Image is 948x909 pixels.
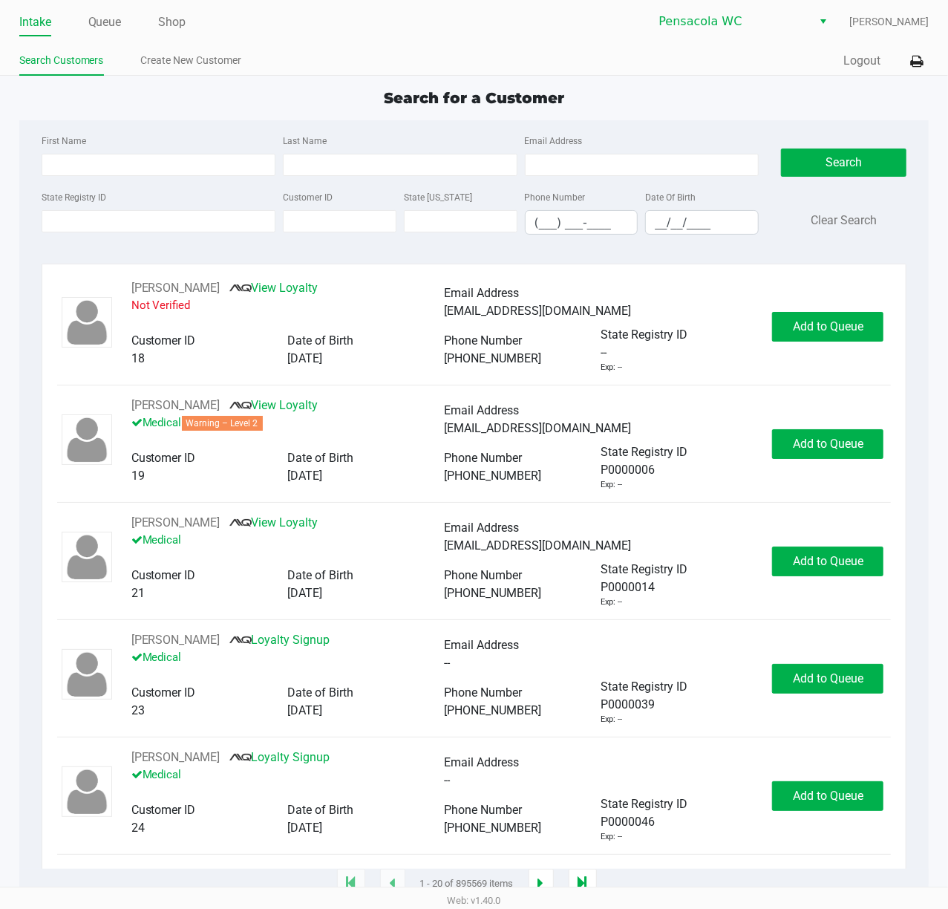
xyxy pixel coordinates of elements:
[601,714,622,726] div: Exp: --
[159,12,186,33] a: Shop
[445,638,520,652] span: Email Address
[288,469,323,483] span: [DATE]
[131,451,196,465] span: Customer ID
[131,397,220,414] button: See customer info
[131,703,145,717] span: 23
[526,211,638,234] input: Format: (999) 999-9999
[131,414,445,431] p: Medical
[772,664,883,694] button: Add to Queue
[601,362,622,374] div: Exp: --
[601,596,622,609] div: Exp: --
[445,304,632,318] span: [EMAIL_ADDRESS][DOMAIN_NAME]
[288,333,354,348] span: Date of Birth
[445,703,542,717] span: [PHONE_NUMBER]
[445,403,520,417] span: Email Address
[131,514,220,532] button: See customer info
[525,134,583,148] label: Email Address
[229,515,318,530] a: View Loyalty
[772,547,883,576] button: Add to Queue
[601,579,655,596] span: P0000014
[445,568,523,582] span: Phone Number
[141,51,242,70] a: Create New Customer
[42,134,86,148] label: First Name
[131,649,445,666] p: Medical
[529,869,554,899] app-submit-button: Next
[445,451,523,465] span: Phone Number
[229,281,318,295] a: View Loyalty
[658,13,803,30] span: Pensacola WC
[772,312,883,342] button: Add to Queue
[445,286,520,300] span: Email Address
[380,869,405,899] app-submit-button: Previous
[404,191,472,204] label: State [US_STATE]
[445,421,632,435] span: [EMAIL_ADDRESS][DOMAIN_NAME]
[288,351,323,365] span: [DATE]
[131,866,220,884] button: See customer info
[849,14,929,30] span: [PERSON_NAME]
[525,191,586,204] label: Phone Number
[19,51,104,70] a: Search Customers
[793,319,863,333] span: Add to Queue
[131,631,220,649] button: See customer info
[88,12,122,33] a: Queue
[793,671,863,685] span: Add to Queue
[445,351,542,365] span: [PHONE_NUMBER]
[601,461,655,479] span: P0000006
[448,895,501,906] span: Web: v1.40.0
[843,52,880,70] button: Logout
[288,703,323,717] span: [DATE]
[288,451,354,465] span: Date of Birth
[525,210,638,235] kendo-maskedtextbox: Format: (999) 999-9999
[569,869,597,899] app-submit-button: Move to last page
[811,212,877,229] button: Clear Search
[283,134,327,148] label: Last Name
[283,191,333,204] label: Customer ID
[445,773,451,787] span: --
[337,869,365,899] app-submit-button: Move to first page
[131,586,145,600] span: 21
[601,328,687,342] span: State Registry ID
[601,344,607,362] span: --
[772,781,883,811] button: Add to Queue
[131,532,445,549] p: Medical
[793,437,863,451] span: Add to Queue
[131,685,196,700] span: Customer ID
[131,821,145,835] span: 24
[445,685,523,700] span: Phone Number
[601,680,687,694] span: State Registry ID
[601,445,687,459] span: State Registry ID
[288,821,323,835] span: [DATE]
[131,469,145,483] span: 19
[601,562,687,576] span: State Registry ID
[645,191,696,204] label: Date Of Birth
[384,89,564,107] span: Search for a Customer
[793,789,863,803] span: Add to Queue
[131,803,196,817] span: Customer ID
[131,351,145,365] span: 18
[645,210,759,235] kendo-maskedtextbox: Format: MM/DD/YYYY
[288,685,354,700] span: Date of Birth
[601,813,655,831] span: P0000046
[229,867,330,882] a: Loyalty Signup
[445,821,542,835] span: [PHONE_NUMBER]
[19,12,51,33] a: Intake
[445,656,451,670] span: --
[445,469,542,483] span: [PHONE_NUMBER]
[793,554,863,568] span: Add to Queue
[445,538,632,553] span: [EMAIL_ADDRESS][DOMAIN_NAME]
[288,568,354,582] span: Date of Birth
[646,211,758,234] input: Format: MM/DD/YYYY
[131,297,445,314] p: Not Verified
[131,568,196,582] span: Customer ID
[288,803,354,817] span: Date of Birth
[781,149,906,177] button: Search
[445,586,542,600] span: [PHONE_NUMBER]
[131,279,220,297] button: See customer info
[445,333,523,348] span: Phone Number
[601,696,655,714] span: P0000039
[288,586,323,600] span: [DATE]
[772,429,883,459] button: Add to Queue
[601,797,687,811] span: State Registry ID
[131,766,445,783] p: Medical
[229,633,330,647] a: Loyalty Signup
